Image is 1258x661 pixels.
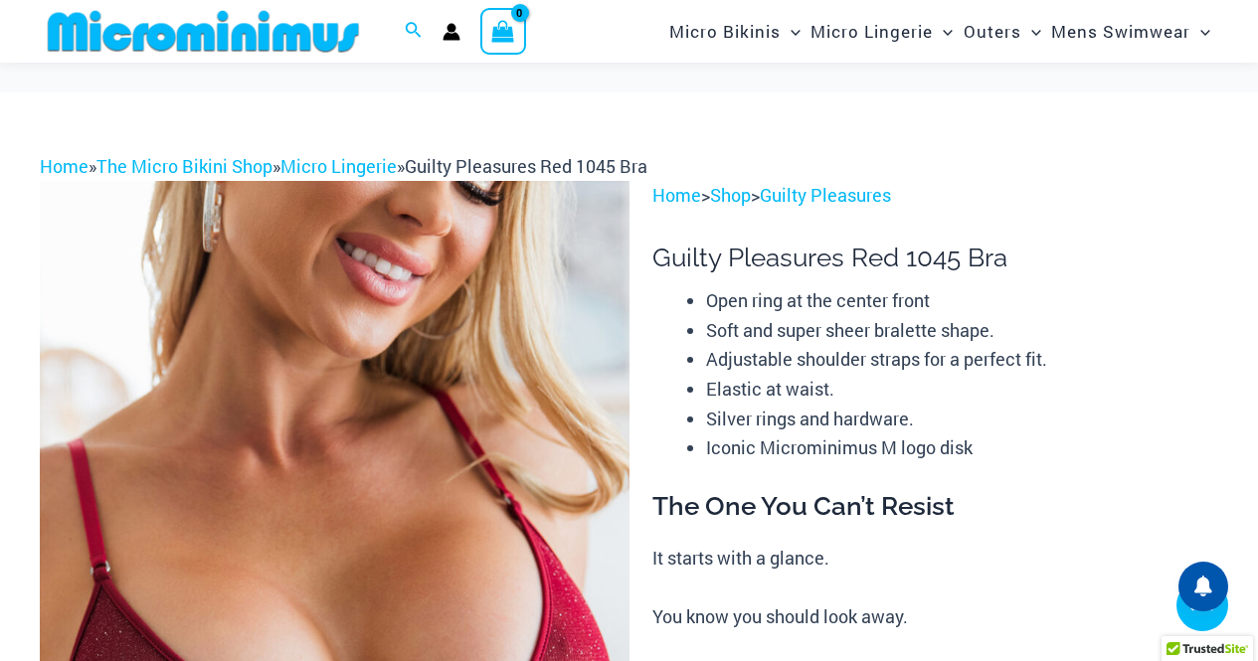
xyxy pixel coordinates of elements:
li: Soft and super sheer bralette shape. [706,316,1218,346]
a: Home [40,154,89,178]
p: > > [652,181,1218,211]
nav: Site Navigation [661,3,1218,60]
a: Micro BikinisMenu ToggleMenu Toggle [664,6,806,57]
li: Silver rings and hardware. [706,405,1218,434]
a: Home [652,183,701,207]
li: Iconic Microminimus M logo disk [706,433,1218,463]
a: Account icon link [443,23,460,41]
a: Micro Lingerie [280,154,397,178]
a: Guilty Pleasures [760,183,891,207]
li: Elastic at waist. [706,375,1218,405]
a: Shop [710,183,751,207]
span: Mens Swimwear [1051,6,1190,57]
li: Open ring at the center front [706,286,1218,316]
a: The Micro Bikini Shop [96,154,272,178]
a: Search icon link [405,19,423,45]
h1: Guilty Pleasures Red 1045 Bra [652,243,1218,273]
span: Menu Toggle [1021,6,1041,57]
a: View Shopping Cart, empty [480,8,526,54]
span: Menu Toggle [933,6,953,57]
span: Outers [964,6,1021,57]
a: Micro LingerieMenu ToggleMenu Toggle [806,6,958,57]
h3: The One You Can’t Resist [652,490,1218,524]
span: Micro Bikinis [669,6,781,57]
a: Mens SwimwearMenu ToggleMenu Toggle [1046,6,1215,57]
a: OutersMenu ToggleMenu Toggle [959,6,1046,57]
span: » » » [40,154,647,178]
span: Micro Lingerie [810,6,933,57]
img: MM SHOP LOGO FLAT [40,9,367,54]
span: Guilty Pleasures Red 1045 Bra [405,154,647,178]
span: Menu Toggle [1190,6,1210,57]
li: Adjustable shoulder straps for a perfect fit. [706,345,1218,375]
span: Menu Toggle [781,6,801,57]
